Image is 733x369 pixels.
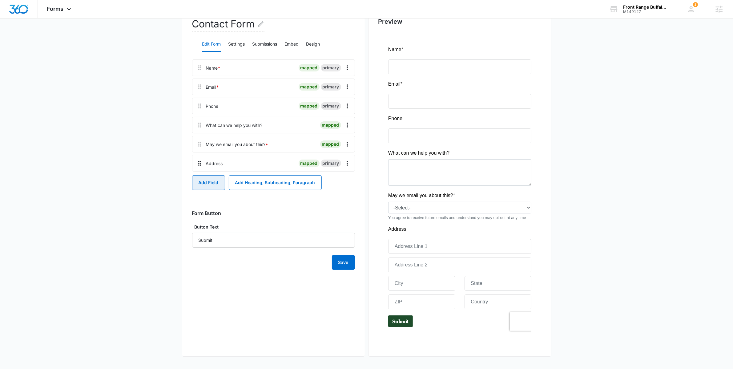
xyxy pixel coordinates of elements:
[257,17,264,31] button: Edit Form Name
[76,249,143,263] input: Country
[321,83,341,91] div: primary
[4,272,21,279] span: Submit
[299,160,320,167] div: mapped
[192,17,264,32] h2: Contact Form
[299,102,320,110] div: mapped
[206,103,219,109] div: Phone
[693,2,698,7] div: notifications count
[693,2,698,7] span: 1
[342,120,352,130] button: Overflow Menu
[206,160,223,167] div: Address
[342,82,352,92] button: Overflow Menu
[229,175,322,190] button: Add Heading, Subheading, Paragraph
[192,210,221,216] h3: Form Button
[320,121,341,129] div: mapped
[320,140,341,148] div: mapped
[76,230,143,245] input: State
[122,266,200,285] iframe: reCAPTCHA
[206,141,268,148] div: May we email you about this?
[321,64,341,71] div: primary
[299,83,320,91] div: mapped
[206,65,221,71] div: Name
[332,255,355,270] button: Save
[342,101,352,111] button: Overflow Menu
[342,158,352,168] button: Overflow Menu
[192,224,355,230] label: Button Text
[299,64,320,71] div: mapped
[202,37,221,52] button: Edit Form
[192,175,225,190] button: Add Field
[206,84,219,90] div: Email
[321,160,341,167] div: primary
[623,5,668,10] div: account name
[228,37,245,52] button: Settings
[378,17,541,26] h2: Preview
[252,37,277,52] button: Submissions
[342,63,352,73] button: Overflow Menu
[321,102,341,110] div: primary
[623,10,668,14] div: account id
[306,37,320,52] button: Design
[285,37,299,52] button: Embed
[342,139,352,149] button: Overflow Menu
[47,6,64,12] span: Forms
[206,122,263,128] div: What can we help you with?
